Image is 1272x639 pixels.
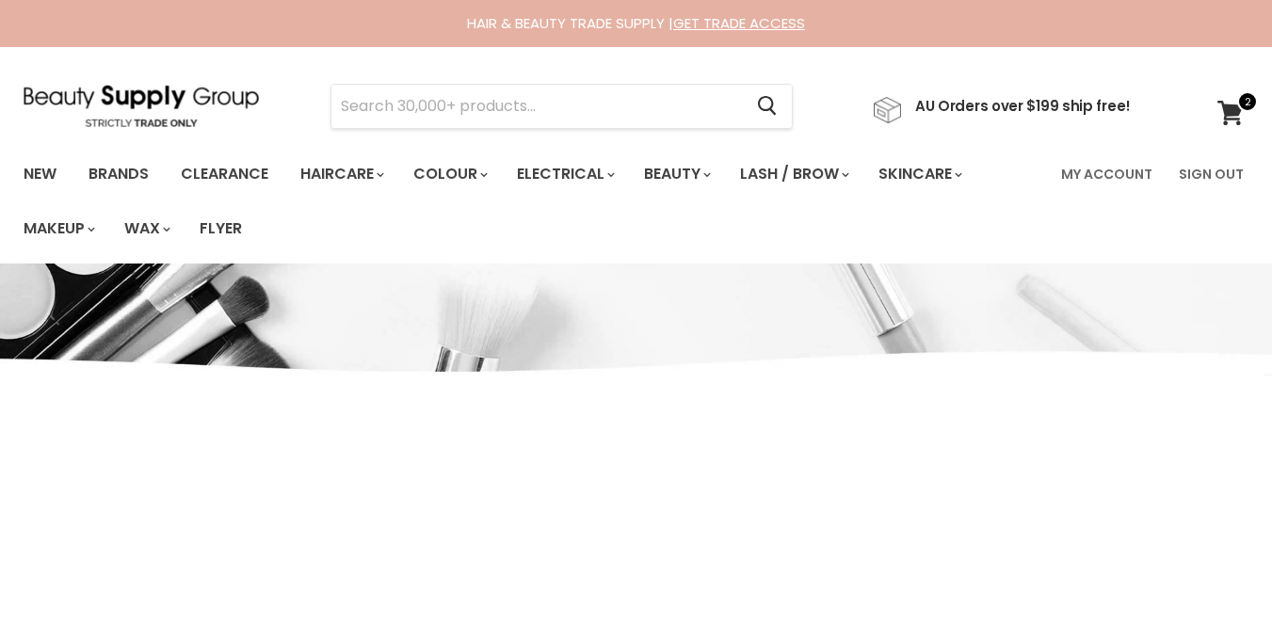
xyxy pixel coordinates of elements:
[673,13,805,33] a: GET TRADE ACCESS
[185,209,256,248] a: Flyer
[331,85,742,128] input: Search
[503,154,626,194] a: Electrical
[9,154,71,194] a: New
[286,154,395,194] a: Haircare
[742,85,792,128] button: Search
[330,84,793,129] form: Product
[630,154,722,194] a: Beauty
[167,154,282,194] a: Clearance
[9,147,1050,256] ul: Main menu
[1167,154,1255,194] a: Sign Out
[74,154,163,194] a: Brands
[399,154,499,194] a: Colour
[1050,154,1164,194] a: My Account
[110,209,182,248] a: Wax
[726,154,861,194] a: Lash / Brow
[9,209,106,248] a: Makeup
[864,154,974,194] a: Skincare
